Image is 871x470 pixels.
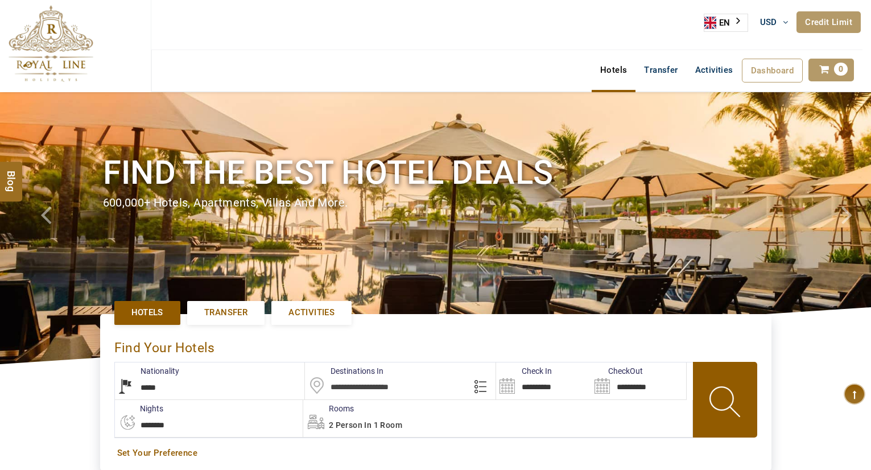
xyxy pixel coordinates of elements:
[115,365,179,377] label: Nationality
[131,307,163,319] span: Hotels
[704,14,748,32] div: Language
[9,5,93,82] img: The Royal Line Holidays
[117,447,754,459] a: Set Your Preference
[760,17,777,27] span: USD
[288,307,335,319] span: Activities
[496,362,591,399] input: Search
[591,362,686,399] input: Search
[114,301,180,324] a: Hotels
[834,63,848,76] span: 0
[103,151,769,194] h1: Find the best hotel deals
[591,365,643,377] label: CheckOut
[103,195,769,211] div: 600,000+ hotels, apartments, villas and more.
[704,14,748,32] aside: Language selected: English
[592,59,635,81] a: Hotels
[704,14,748,31] a: EN
[187,301,265,324] a: Transfer
[114,328,757,362] div: Find Your Hotels
[204,307,247,319] span: Transfer
[271,301,352,324] a: Activities
[496,365,552,377] label: Check In
[808,59,854,81] a: 0
[687,59,742,81] a: Activities
[329,420,402,430] span: 2 Person in 1 Room
[751,65,794,76] span: Dashboard
[796,11,861,33] a: Credit Limit
[305,365,383,377] label: Destinations In
[635,59,686,81] a: Transfer
[114,403,163,414] label: nights
[303,403,354,414] label: Rooms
